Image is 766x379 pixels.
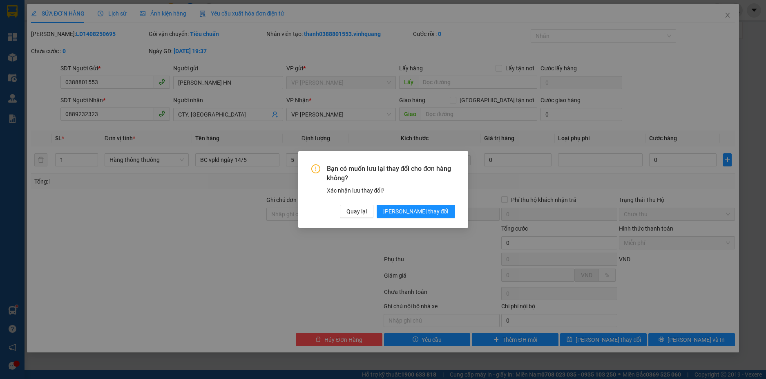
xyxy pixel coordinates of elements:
div: Xác nhận lưu thay đổi? [327,186,455,195]
span: Bạn có muốn lưu lại thay đổi cho đơn hàng không? [327,164,455,183]
span: exclamation-circle [311,164,320,173]
button: Quay lại [340,205,373,218]
button: [PERSON_NAME] thay đổi [377,205,455,218]
span: Quay lại [346,207,367,216]
span: [PERSON_NAME] thay đổi [383,207,449,216]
